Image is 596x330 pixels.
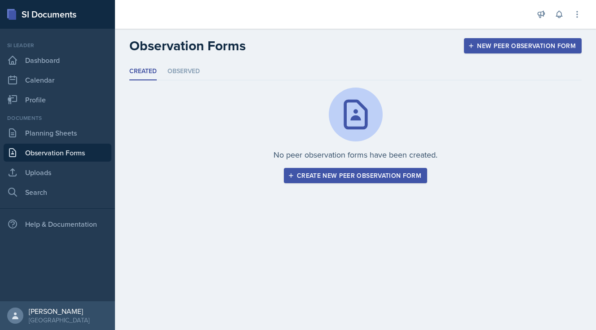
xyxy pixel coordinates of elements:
[29,316,89,325] div: [GEOGRAPHIC_DATA]
[274,149,437,161] p: No peer observation forms have been created.
[4,51,111,69] a: Dashboard
[168,63,200,80] li: Observed
[464,38,582,53] button: New Peer Observation Form
[284,168,427,183] button: Create new peer observation form
[4,163,111,181] a: Uploads
[4,71,111,89] a: Calendar
[4,124,111,142] a: Planning Sheets
[129,38,246,54] h2: Observation Forms
[4,215,111,233] div: Help & Documentation
[4,91,111,109] a: Profile
[129,63,157,80] li: Created
[4,41,111,49] div: Si leader
[290,172,421,179] div: Create new peer observation form
[470,42,576,49] div: New Peer Observation Form
[4,144,111,162] a: Observation Forms
[29,307,89,316] div: [PERSON_NAME]
[4,183,111,201] a: Search
[4,114,111,122] div: Documents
